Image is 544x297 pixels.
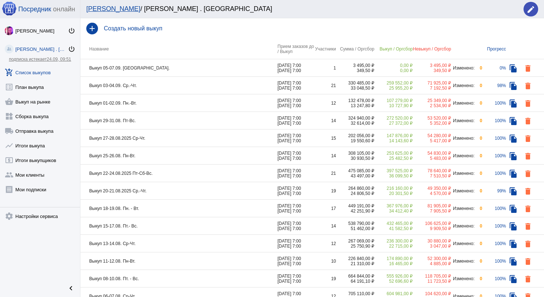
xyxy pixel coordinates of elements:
[413,168,451,173] div: 78 640,00 ₽
[336,138,374,143] div: 19 550,60 ₽
[374,80,413,86] div: 259 552,00 ₽
[475,223,482,229] div: 0
[314,182,336,200] td: 19
[18,5,51,13] span: Посредник
[314,200,336,217] td: 17
[277,39,314,59] th: Прием заказов до / Выкуп
[80,129,277,147] td: Выкуп 27-28.08.2025 Ср-Чт.
[277,270,314,287] td: [DATE] 7:00 [DATE] 7:00
[374,133,413,138] div: 147 876,00 ₽
[482,94,506,112] td: 100%
[482,129,506,147] td: 100%
[413,63,451,68] div: 3 495,00 ₽
[451,259,475,264] div: Изменено:
[374,221,413,226] div: 432 465,00 ₽
[80,94,277,112] td: Выкуп 01-02.09. Пн.-Вт.
[482,165,506,182] td: 100%
[475,83,482,88] div: 0
[80,270,277,287] td: Выкуп 08-10.08. Пт. - Вс.
[336,68,374,73] div: 349,50 ₽
[5,170,14,179] mat-icon: group
[336,86,374,91] div: 33 048,50 ₽
[5,45,14,53] img: community_200.png
[314,129,336,147] td: 15
[482,217,506,235] td: 100%
[482,252,506,270] td: 100%
[80,59,277,77] td: Выкуп 05-07.09. [GEOGRAPHIC_DATA].
[374,103,413,108] div: 10 727,90 ₽
[336,121,374,126] div: 32 614,00 ₽
[277,147,314,165] td: [DATE] 7:00 [DATE] 7:00
[5,212,14,221] mat-icon: settings
[314,147,336,165] td: 14
[451,188,475,193] div: Изменено:
[413,151,451,156] div: 54 830,00 ₽
[336,221,374,226] div: 538 790,00 ₽
[509,240,518,248] mat-icon: file_copy
[53,5,75,13] span: онлайн
[336,238,374,244] div: 267 069,00 ₽
[5,68,14,77] mat-icon: add_shopping_cart
[413,86,451,91] div: 7 192,50 ₽
[451,171,475,176] div: Изменено:
[509,64,518,73] mat-icon: file_copy
[86,5,516,13] div: / [PERSON_NAME] . [GEOGRAPHIC_DATA]
[336,279,374,284] div: 64 191,10 ₽
[475,171,482,176] div: 0
[374,256,413,261] div: 174 890,00 ₽
[475,188,482,193] div: 0
[80,200,277,217] td: Выкуп 18-19.08. Пн. - Вт.
[314,94,336,112] td: 12
[413,203,451,208] div: 81 905,00 ₽
[374,68,413,73] div: 0,00 ₽
[5,26,14,35] img: 73xLq58P2BOqs-qIllg3xXCtabieAB0OMVER0XTxHpc0AjG-Rb2SSuXsq4It7hEfqgBcQNho.jpg
[68,45,75,53] mat-icon: power_settings_new
[524,240,532,248] mat-icon: delete
[374,138,413,143] div: 14 143,60 ₽
[374,238,413,244] div: 236 300,00 ₽
[413,208,451,214] div: 7 905,50 ₽
[482,200,506,217] td: 100%
[374,261,413,266] div: 16 465,00 ₽
[524,117,532,125] mat-icon: delete
[451,206,475,211] div: Изменено:
[413,138,451,143] div: 5 417,00 ₽
[451,136,475,141] div: Изменено:
[5,127,14,135] mat-icon: local_shipping
[5,97,14,106] mat-icon: shopping_basket
[374,191,413,196] div: 20 301,50 ₽
[509,99,518,108] mat-icon: file_copy
[277,94,314,112] td: [DATE] 7:00 [DATE] 7:00
[413,156,451,161] div: 5 483,00 ₽
[482,112,506,129] td: 100%
[336,80,374,86] div: 330 485,00 ₽
[509,222,518,231] mat-icon: file_copy
[482,59,506,77] td: 0%
[524,152,532,161] mat-icon: delete
[5,141,14,150] mat-icon: show_chart
[475,118,482,123] div: 0
[413,274,451,279] div: 118 705,00 ₽
[413,226,451,231] div: 9 909,50 ₽
[413,98,451,103] div: 25 349,00 ₽
[475,206,482,211] div: 0
[509,117,518,125] mat-icon: file_copy
[314,112,336,129] td: 14
[336,98,374,103] div: 132 478,00 ₽
[86,23,98,34] mat-icon: add
[413,68,451,73] div: 349,50 ₽
[336,191,374,196] div: 24 806,50 ₽
[413,261,451,266] div: 4 885,00 ₽
[336,103,374,108] div: 13 247,80 ₽
[451,83,475,88] div: Изменено:
[15,46,68,52] div: [PERSON_NAME] . [GEOGRAPHIC_DATA]
[374,98,413,103] div: 107 279,00 ₽
[336,116,374,121] div: 324 940,00 ₽
[451,65,475,71] div: Изменено:
[314,217,336,235] td: 14
[374,173,413,178] div: 36 099,50 ₽
[336,208,374,214] div: 42 251,90 ₽
[509,204,518,213] mat-icon: file_copy
[482,147,506,165] td: 100%
[524,222,532,231] mat-icon: delete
